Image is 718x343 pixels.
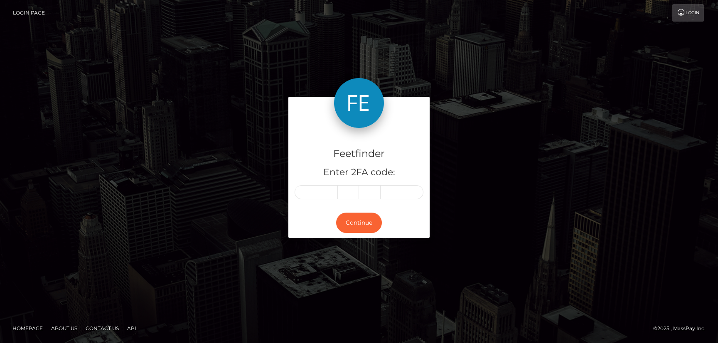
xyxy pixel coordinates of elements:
[124,322,140,335] a: API
[672,4,704,22] a: Login
[9,322,46,335] a: Homepage
[13,4,45,22] a: Login Page
[48,322,81,335] a: About Us
[653,324,712,333] div: © 2025 , MassPay Inc.
[82,322,122,335] a: Contact Us
[295,166,423,179] h5: Enter 2FA code:
[334,78,384,128] img: Feetfinder
[336,213,382,233] button: Continue
[295,147,423,161] h4: Feetfinder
